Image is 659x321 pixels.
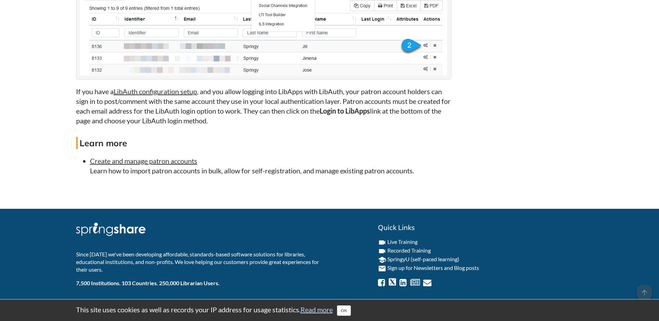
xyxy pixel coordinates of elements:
[300,305,333,314] a: Read more
[387,247,431,254] a: Recorded Training
[320,107,370,115] strong: Login to LibApps
[90,156,451,175] li: Learn how to import patron accounts in bulk, allow for self-registration, and manage existing pat...
[337,305,351,316] button: Close
[378,238,386,247] i: videocam
[76,250,324,274] p: Since [DATE] we've been developing affordable, standards-based software solutions for libraries, ...
[69,305,590,316] div: This site uses cookies as well as records your IP address for usage statistics.
[378,256,386,264] i: school
[637,286,652,294] a: arrow_upward
[114,87,197,96] a: LibAuth configuration setup
[387,256,459,262] a: SpringyU (self-paced learning)
[76,137,451,149] h4: Learn more
[378,264,386,273] i: email
[378,247,386,255] i: videocam
[76,280,220,286] b: 7,500 Institutions. 103 Countries. 250,000 Librarian Users.
[378,223,583,232] h2: Quick Links
[387,238,418,245] a: Live Training
[90,157,197,165] a: Create and manage patron accounts
[637,285,652,300] span: arrow_upward
[387,264,479,271] a: Sign up for Newsletters and Blog posts
[76,223,146,236] img: Springshare
[76,87,451,125] p: If you have a , and you allow logging into LibApps with LibAuth, your patron account holders can ...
